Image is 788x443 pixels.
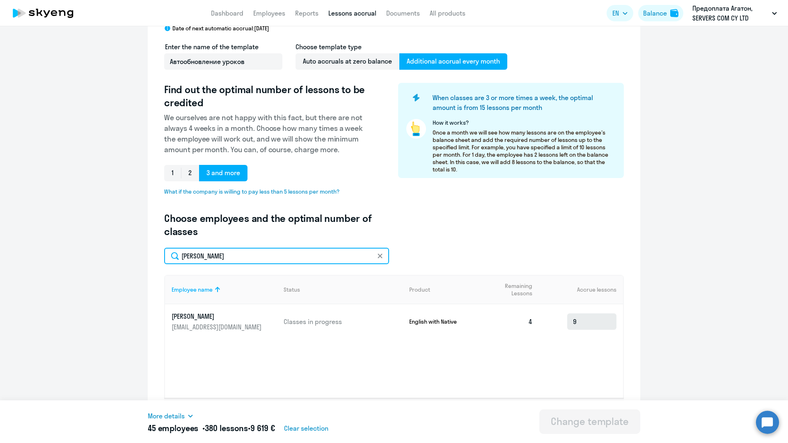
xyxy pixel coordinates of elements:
div: Product [409,286,482,293]
span: Enter the name of the template [165,43,259,51]
div: Change template [551,415,629,428]
button: Предоплата Агатон, SERVERS COM CY LTD [688,3,781,23]
span: 1 [164,165,181,181]
div: Status [284,286,300,293]
p: Once a month we will see how many lessons are on the employee's balance sheet and add the require... [433,129,616,173]
a: Reports [295,9,318,17]
span: Remaining Lessons [488,282,532,297]
p: Предоплата Агатон, SERVERS COM CY LTD [692,3,769,23]
span: More details [148,411,185,421]
td: 4 [482,304,539,339]
span: Auto accruals at zero balance [295,53,399,70]
h4: When classes are 3 or more times a week, the optimal amount is from 15 lessons per month [433,93,610,112]
div: Product [409,286,430,293]
p: Date of next automatic accrual: [DATE] [172,25,269,32]
a: Dashboard [211,9,243,17]
button: Change template [539,409,640,434]
img: balance [670,9,678,17]
div: Balance [643,8,667,18]
a: Documents [386,9,420,17]
p: We ourselves are not happy with this fact, but there are not always 4 weeks in a month. Choose ho... [164,112,372,155]
img: pointer-circle [406,119,426,139]
input: Search by name, email, product or status [164,248,389,264]
p: [EMAIL_ADDRESS][DOMAIN_NAME] [172,322,263,331]
span: 380 lessons [205,423,248,433]
p: English with Native [409,318,471,325]
h3: Choose employees and the optimal number of classes [164,212,372,238]
h5: 45 employees • • [148,422,275,434]
button: EN [607,5,633,21]
h3: Find out the optimal number of lessons to be credited [164,83,372,109]
span: 9 619 € [250,423,275,433]
p: [PERSON_NAME] [172,312,263,321]
p: Classes in progress [284,317,403,326]
a: Lessons accrual [328,9,376,17]
span: 3 and more [199,165,247,181]
a: All products [430,9,465,17]
span: What if the company is willing to pay less than 5 lessons per month? [164,188,372,195]
div: Remaining Lessons [488,282,539,297]
th: Accrue lessons [539,275,623,304]
button: Balancebalance [638,5,683,21]
input: Untitled [164,53,282,70]
a: Employees [253,9,285,17]
span: EN [612,8,619,18]
div: Status [284,286,403,293]
div: Employee name [172,286,213,293]
span: Clear selection [284,423,328,433]
a: [PERSON_NAME][EMAIL_ADDRESS][DOMAIN_NAME] [172,312,277,331]
h4: Choose template type [295,42,507,52]
p: How it works? [433,119,616,126]
span: Additional accrual every month [399,53,507,70]
span: 2 [181,165,199,181]
div: Employee name [172,286,277,293]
